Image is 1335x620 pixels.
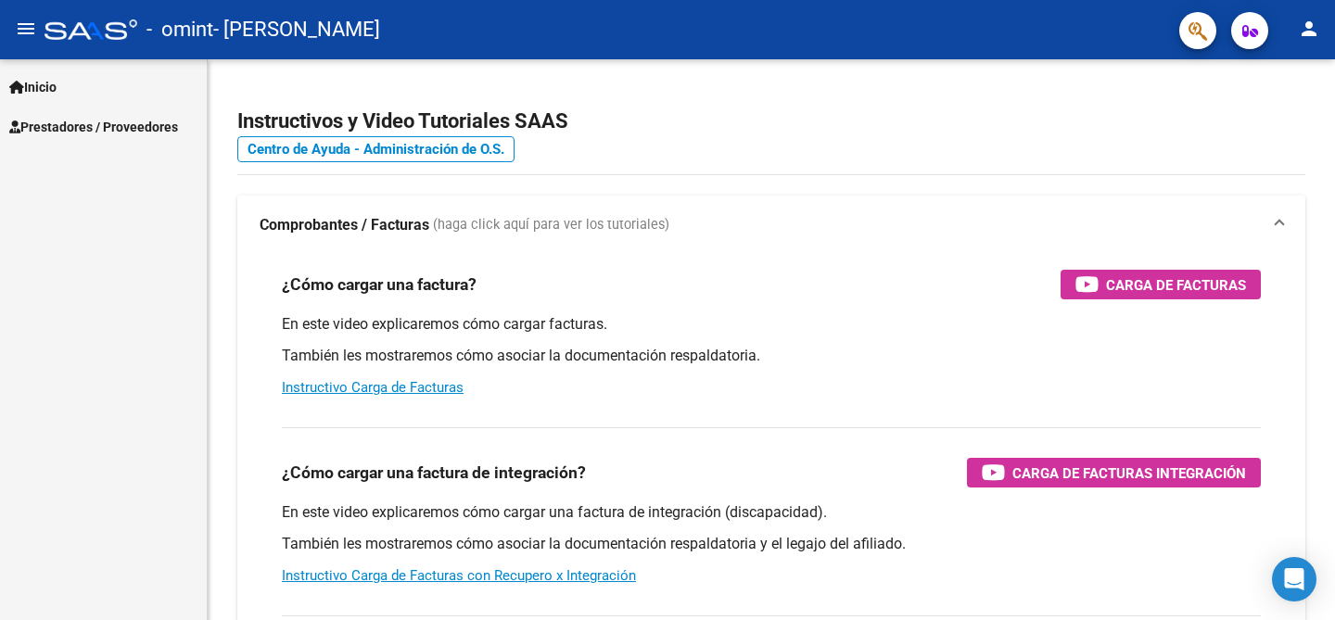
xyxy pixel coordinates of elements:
a: Instructivo Carga de Facturas [282,379,464,396]
p: En este video explicaremos cómo cargar una factura de integración (discapacidad). [282,502,1261,523]
span: Inicio [9,77,57,97]
button: Carga de Facturas Integración [967,458,1261,487]
strong: Comprobantes / Facturas [260,215,429,235]
a: Centro de Ayuda - Administración de O.S. [237,136,515,162]
p: También les mostraremos cómo asociar la documentación respaldatoria. [282,346,1261,366]
span: Prestadores / Proveedores [9,117,178,137]
span: (haga click aquí para ver los tutoriales) [433,215,669,235]
div: Open Intercom Messenger [1272,557,1316,601]
span: - omint [146,9,213,50]
mat-expansion-panel-header: Comprobantes / Facturas (haga click aquí para ver los tutoriales) [237,196,1305,255]
mat-icon: menu [15,18,37,40]
mat-icon: person [1298,18,1320,40]
p: En este video explicaremos cómo cargar facturas. [282,314,1261,335]
a: Instructivo Carga de Facturas con Recupero x Integración [282,567,636,584]
h3: ¿Cómo cargar una factura? [282,272,477,297]
span: Carga de Facturas Integración [1012,462,1246,485]
button: Carga de Facturas [1061,270,1261,299]
p: También les mostraremos cómo asociar la documentación respaldatoria y el legajo del afiliado. [282,534,1261,554]
span: Carga de Facturas [1106,273,1246,297]
span: - [PERSON_NAME] [213,9,380,50]
h2: Instructivos y Video Tutoriales SAAS [237,104,1305,139]
h3: ¿Cómo cargar una factura de integración? [282,460,586,486]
